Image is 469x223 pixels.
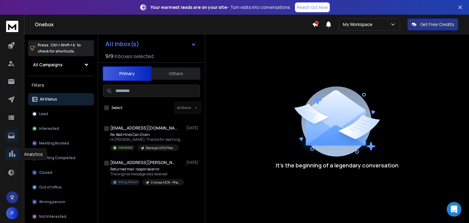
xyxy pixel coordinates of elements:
p: Get Free Credits [420,21,454,27]
h1: [EMAIL_ADDRESS][DOMAIN_NAME] [110,125,177,131]
h1: [EMAIL_ADDRESS][PERSON_NAME][DOMAIN_NAME] [110,159,177,166]
p: Meeting Completed [39,155,75,160]
p: Interested [39,126,59,131]
button: P [6,207,18,219]
span: 9 / 9 [105,53,113,60]
button: All Campaigns [28,59,94,71]
p: Reach Out Now [297,4,328,10]
h1: All Campaigns [33,62,63,68]
p: Startups HCN Pharma & Medical 2 [146,146,175,150]
button: Primary [103,66,151,81]
h1: Onebox [35,21,312,28]
button: Get Free Credits [407,18,458,31]
button: Meeting Booked [28,137,94,149]
p: C minus HCN - Pharma & Medical [151,180,180,185]
h3: Inboxes selected [115,53,154,60]
h3: Filters [28,81,94,90]
img: logo [6,21,18,32]
p: The original message was received [110,172,184,177]
p: Returned mail: response error [110,167,184,172]
button: Meeting Completed [28,152,94,164]
p: Lead [39,112,48,116]
p: [DATE] [186,160,200,165]
span: Ctrl + Shift + k [50,42,76,49]
p: My Workspace [343,21,375,27]
p: Hi [PERSON_NAME], Thanks for reaching out. Could [110,137,184,142]
p: Out of office [39,185,62,190]
button: Lead [28,108,94,120]
p: Wrong Person [118,180,137,185]
button: Interested [28,122,94,135]
h1: All Inbox(s) [105,41,139,47]
div: Open Intercom Messenger [447,202,461,217]
p: All Status [40,97,57,102]
p: Interested [118,145,133,150]
strong: Your warmest leads are on your site [151,4,227,10]
p: – Turn visits into conversations [151,4,290,10]
button: All Status [28,93,94,105]
button: All Inbox(s) [100,38,201,50]
p: Wrong person [39,199,65,204]
p: Meeting Booked [39,141,69,146]
p: [DATE] [186,126,200,130]
p: Closed [39,170,52,175]
p: It’s the beginning of a legendary conversation [276,161,398,170]
button: Closed [28,166,94,179]
button: Out of office [28,181,94,193]
label: Select [111,105,122,110]
p: Not Interested [39,214,66,219]
div: Analytics [20,148,47,160]
a: Reach Out Now [295,2,330,12]
button: Not Interested [28,210,94,223]
button: Others [151,67,200,80]
button: Wrong person [28,196,94,208]
p: Press to check for shortcuts. [38,42,81,54]
p: Re: Bad Hires Can Drain [110,132,184,137]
